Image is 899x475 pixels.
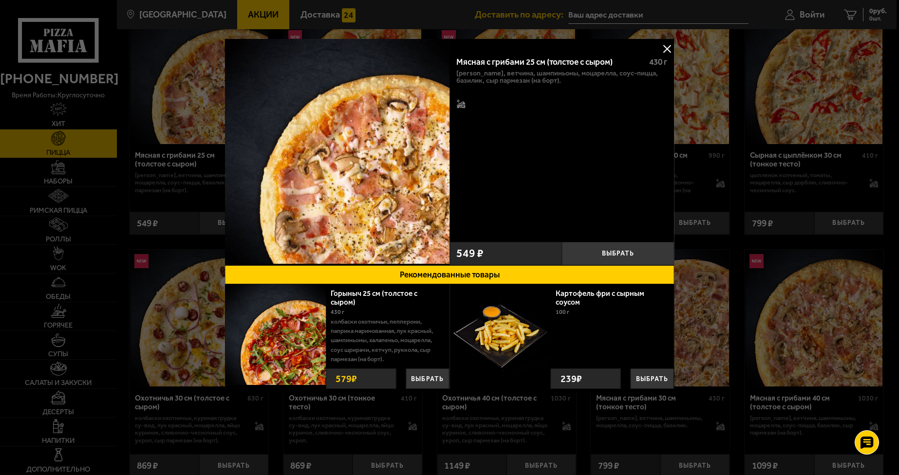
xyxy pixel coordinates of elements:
[225,39,450,265] a: Мясная с грибами 25 см (толстое с сыром)
[333,369,359,388] strong: 579 ₽
[558,369,584,388] strong: 239 ₽
[456,248,484,259] span: 549 ₽
[331,289,417,307] a: Горыныч 25 см (толстое с сыром)
[331,317,442,364] p: колбаски Охотничьи, пепперони, паприка маринованная, лук красный, шампиньоны, халапеньо, моцарелл...
[631,368,674,389] button: Выбрать
[556,309,569,315] span: 100 г
[406,368,449,389] button: Выбрать
[562,242,674,265] button: Выбрать
[331,309,344,315] span: 430 г
[456,57,641,67] div: Мясная с грибами 25 см (толстое с сыром)
[225,39,450,264] img: Мясная с грибами 25 см (толстое с сыром)
[456,70,667,85] p: [PERSON_NAME], ветчина, шампиньоны, моцарелла, соус-пицца, базилик, сыр пармезан (на борт).
[556,289,644,307] a: Картофель фри с сырным соусом
[225,265,674,284] button: Рекомендованные товары
[649,57,667,67] span: 430 г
